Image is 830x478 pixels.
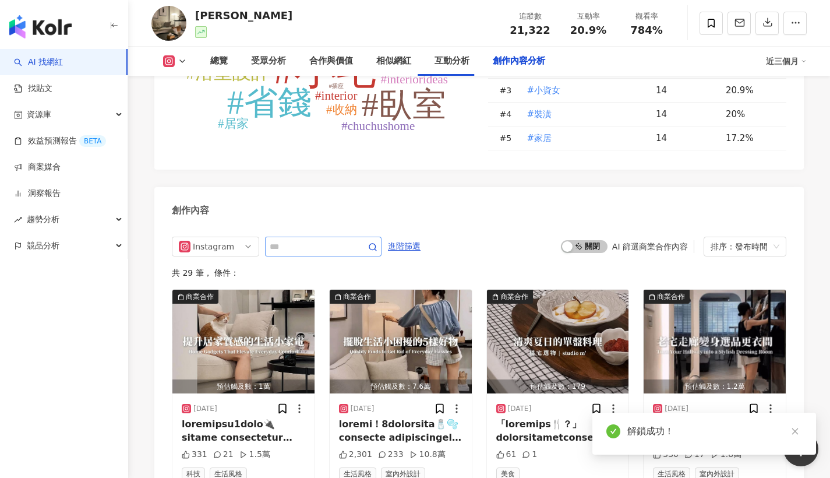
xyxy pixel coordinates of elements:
img: KOL Avatar [151,6,186,41]
td: 20.9% [716,79,786,103]
tspan: #插座 [329,83,344,89]
span: 21,322 [510,24,550,36]
a: 找貼文 [14,83,52,94]
div: # 5 [500,132,517,145]
div: 追蹤數 [508,10,552,22]
td: #小資女 [517,79,647,103]
div: 1 [522,449,537,461]
button: 商業合作預估觸及數：179 [487,290,629,393]
div: 互動率 [566,10,610,22]
div: 14 [656,132,716,145]
tspan: #居家 [218,117,249,131]
td: #家居 [517,126,647,150]
div: AI 篩選商業合作內容 [612,242,688,251]
button: 商業合作預估觸及數：1萬 [172,290,315,393]
div: 預估觸及數：1.2萬 [644,379,786,394]
div: 解鎖成功！ [627,424,802,438]
tspan: #chuchushome [341,119,415,133]
span: 競品分析 [27,233,59,259]
a: 商案媒合 [14,161,61,173]
a: 洞察報告 [14,188,61,199]
div: 商業合作 [500,291,528,303]
td: #裝潢 [517,103,647,126]
img: post-image [172,290,315,393]
tspan: #interiorideas [381,72,448,86]
div: [DATE] [508,404,532,414]
div: 商業合作 [343,291,371,303]
span: check-circle [606,424,620,438]
div: 10.8萬 [409,449,446,461]
div: 商業合作 [657,291,685,303]
div: 17.2% [726,132,775,145]
span: #裝潢 [527,108,552,121]
button: 商業合作預估觸及數：7.6萬 [330,290,472,393]
div: 預估觸及數：7.6萬 [330,379,472,394]
div: 1.5萬 [239,449,270,461]
span: 趨勢分析 [27,206,59,233]
td: 17.2% [716,126,786,150]
div: 創作內容 [172,204,209,217]
div: 預估觸及數：179 [487,379,629,394]
span: close [791,427,799,435]
button: #裝潢 [527,103,553,126]
div: 創作內容分析 [493,54,545,68]
div: 20% [726,108,775,121]
div: 互動分析 [435,54,469,68]
tspan: #interior [315,89,357,103]
div: 331 [182,449,207,461]
div: 合作與價值 [309,54,353,68]
button: 進階篩選 [387,237,421,255]
div: [DATE] [193,404,217,414]
div: 61 [496,449,517,461]
button: #家居 [527,126,553,150]
div: # 3 [500,84,517,97]
img: post-image [487,290,629,393]
div: 14 [656,84,716,97]
div: 20.9% [726,84,775,97]
div: Instagram [193,237,231,256]
div: 相似網紅 [376,54,411,68]
div: 總覽 [210,54,228,68]
div: 預估觸及數：1萬 [172,379,315,394]
div: 排序：發布時間 [711,237,769,256]
tspan: #收納 [326,103,357,117]
tspan: #臥室 [362,86,446,124]
button: 商業合作預估觸及數：1.2萬 [644,290,786,393]
div: loremi！8dolorsita🧂🫧 consecte adipiscingelit seddoeiusmodtem incididuntu laboreetd magnaaliquaenim... [339,418,462,444]
div: [PERSON_NAME] [195,8,292,23]
span: 20.9% [570,24,606,36]
a: 效益預測報告BETA [14,135,106,147]
span: #小資女 [527,84,561,97]
div: [DATE] [351,404,375,414]
tspan: #省錢 [227,83,312,121]
div: 觀看率 [624,10,669,22]
div: 商業合作 [186,291,214,303]
div: 「loremips🍴？」 dolorsitametconse ad，elitsedd eiusmodt，incid🍯 utlabo🍋‍🟩etdolo magnaali，enimadmin ve ... [496,418,620,444]
div: 共 29 筆 ， 條件： [172,268,786,277]
div: 受眾分析 [251,54,286,68]
img: post-image [330,290,472,393]
a: searchAI 找網紅 [14,57,63,68]
span: #家居 [527,132,552,145]
div: 近三個月 [766,52,807,71]
img: logo [9,15,72,38]
span: 資源庫 [27,101,51,128]
div: 14 [656,108,716,121]
div: # 4 [500,108,517,121]
div: 2,301 [339,449,372,461]
img: post-image [644,290,786,393]
div: 233 [378,449,404,461]
div: 21 [213,449,234,461]
button: #小資女 [527,79,561,102]
div: [DATE] [665,404,688,414]
td: 20% [716,103,786,126]
span: 784% [630,24,663,36]
span: rise [14,216,22,224]
div: loremipsu1dolo🔌 sitame consectetur adipiscinge seddoeiusmod temporincididu utlaboreetdo magnaaliq... [182,418,305,444]
span: 進階篩選 [388,237,421,256]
